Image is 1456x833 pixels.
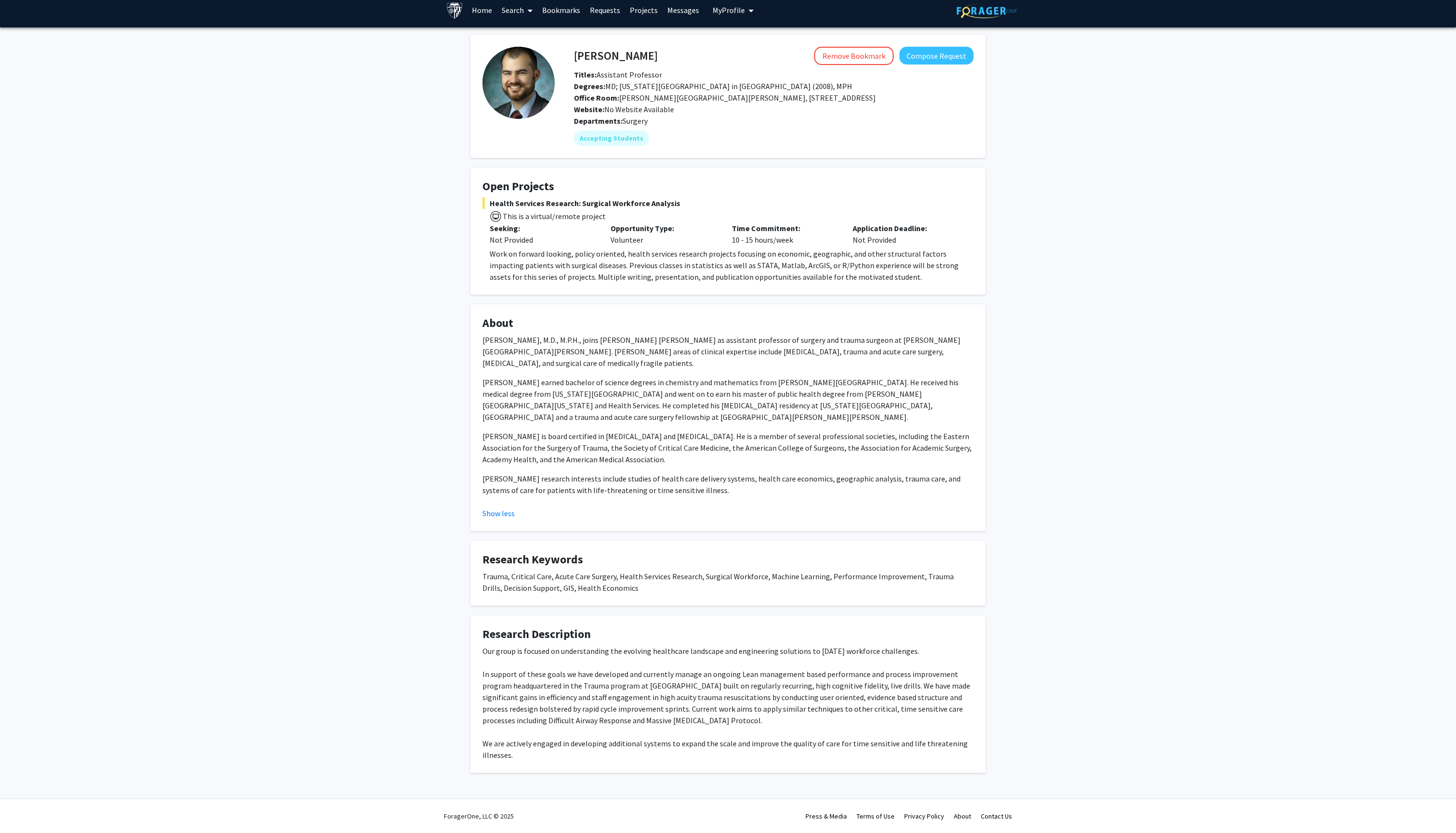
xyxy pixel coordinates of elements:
b: Departments: [574,116,623,126]
mat-chip: Accepting Students [574,130,649,146]
p: Application Deadline: [853,222,959,234]
span: This is a virtual/remote project [502,211,606,221]
p: [PERSON_NAME], M.D., M.P.H., joins [PERSON_NAME] [PERSON_NAME] as assistant professor of surgery ... [482,334,974,369]
a: Privacy Policy [904,812,944,820]
p: [PERSON_NAME] research interests include studies of health care delivery systems, health care eco... [482,473,974,496]
span: Surgery [623,116,648,126]
div: 10 - 15 hours/week [725,222,845,246]
img: Johns Hopkins University Logo [446,2,463,19]
h4: [PERSON_NAME] [574,47,658,65]
b: Titles: [574,70,597,79]
h4: Research Description [482,627,974,641]
img: Profile Picture [482,47,555,119]
p: [PERSON_NAME] earned bachelor of science degrees in chemistry and mathematics from [PERSON_NAME][... [482,377,974,423]
h4: Open Projects [482,180,974,194]
button: Remove Bookmark [814,47,894,65]
iframe: Chat [7,790,41,826]
h4: About [482,316,974,330]
p: Seeking: [490,222,596,234]
p: Time Commitment: [732,222,838,234]
a: Contact Us [981,812,1012,820]
div: Our group is focused on understanding the evolving healthcare landscape and engineering solutions... [482,645,974,761]
div: Not Provided [845,222,966,246]
h4: Research Keywords [482,553,974,567]
span: Health Services Research: Surgical Workforce Analysis [482,197,974,209]
p: [PERSON_NAME] is board certified in [MEDICAL_DATA] and [MEDICAL_DATA]. He is a member of several ... [482,430,974,465]
button: Compose Request to Alistair Kent [899,47,974,65]
span: MD; [US_STATE][GEOGRAPHIC_DATA] in [GEOGRAPHIC_DATA] (2008), MPH [574,81,852,91]
span: Assistant Professor [574,70,662,79]
p: Work on forward looking, policy oriented, health services research projects focusing on economic,... [490,248,974,283]
p: Opportunity Type: [611,222,717,234]
span: My Profile [713,5,745,15]
div: Not Provided [490,234,596,246]
b: Website: [574,104,604,114]
div: ForagerOne, LLC © 2025 [444,799,514,833]
div: Trauma, Critical Care, Acute Care Surgery, Health Services Research, Surgical Workforce, Machine ... [482,571,974,594]
a: Press & Media [806,812,847,820]
div: Volunteer [603,222,724,246]
b: Office Room: [574,93,619,103]
span: [PERSON_NAME][GEOGRAPHIC_DATA][PERSON_NAME], [STREET_ADDRESS] [574,93,876,103]
img: ForagerOne Logo [957,3,1017,18]
span: No Website Available [574,104,674,114]
b: Degrees: [574,81,605,91]
a: About [954,812,971,820]
a: Terms of Use [857,812,895,820]
button: Show less [482,508,515,519]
